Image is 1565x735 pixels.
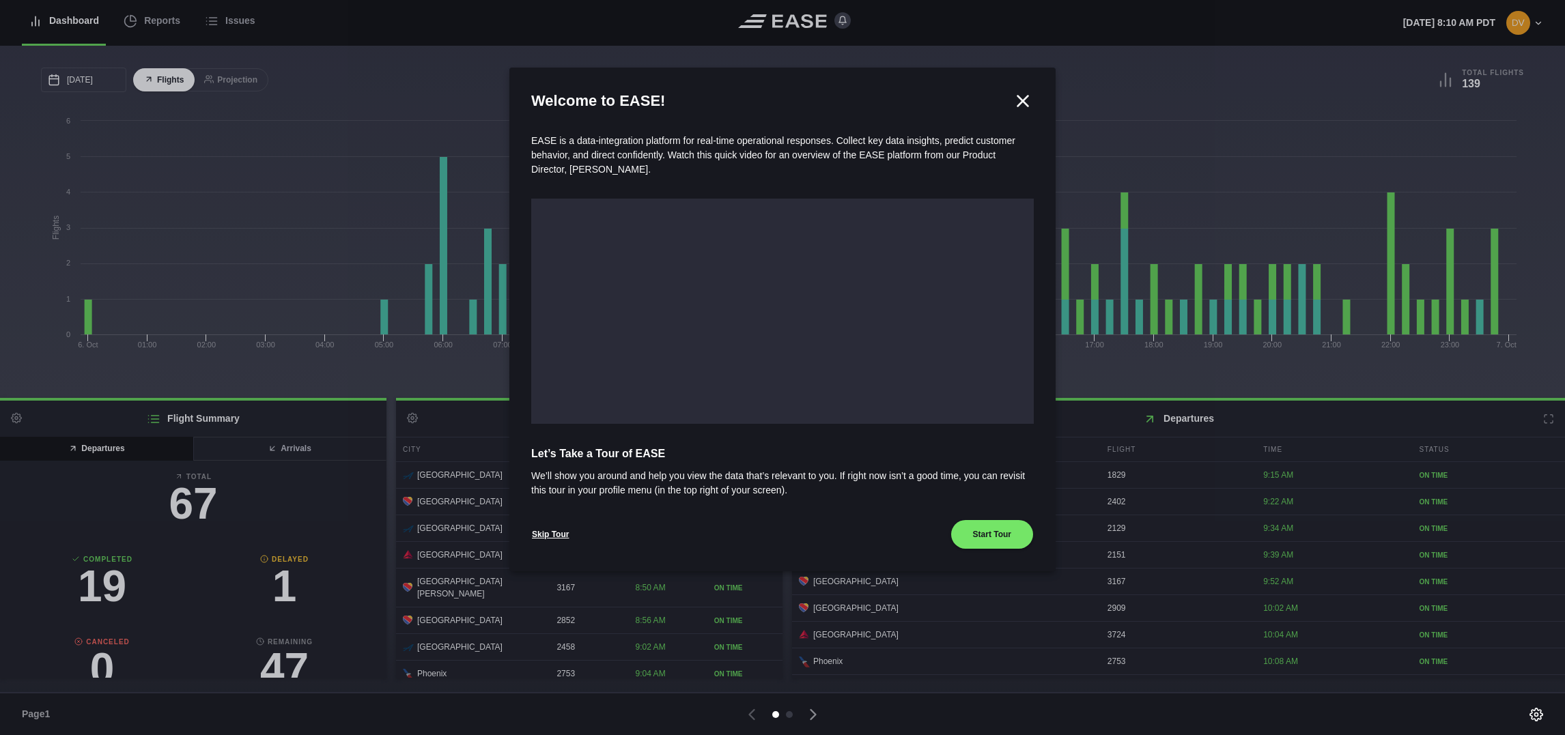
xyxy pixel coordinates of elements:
[531,135,1015,175] span: EASE is a data-integration platform for real-time operational responses. Collect key data insight...
[531,446,1034,462] span: Let’s Take a Tour of EASE
[531,519,569,549] button: Skip Tour
[22,707,56,721] span: Page 1
[531,469,1034,498] span: We’ll show you around and help you view the data that’s relevant to you. If right now isn’t a goo...
[531,199,1034,424] iframe: onboarding
[531,89,1012,112] h2: Welcome to EASE!
[950,519,1034,549] button: Start Tour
